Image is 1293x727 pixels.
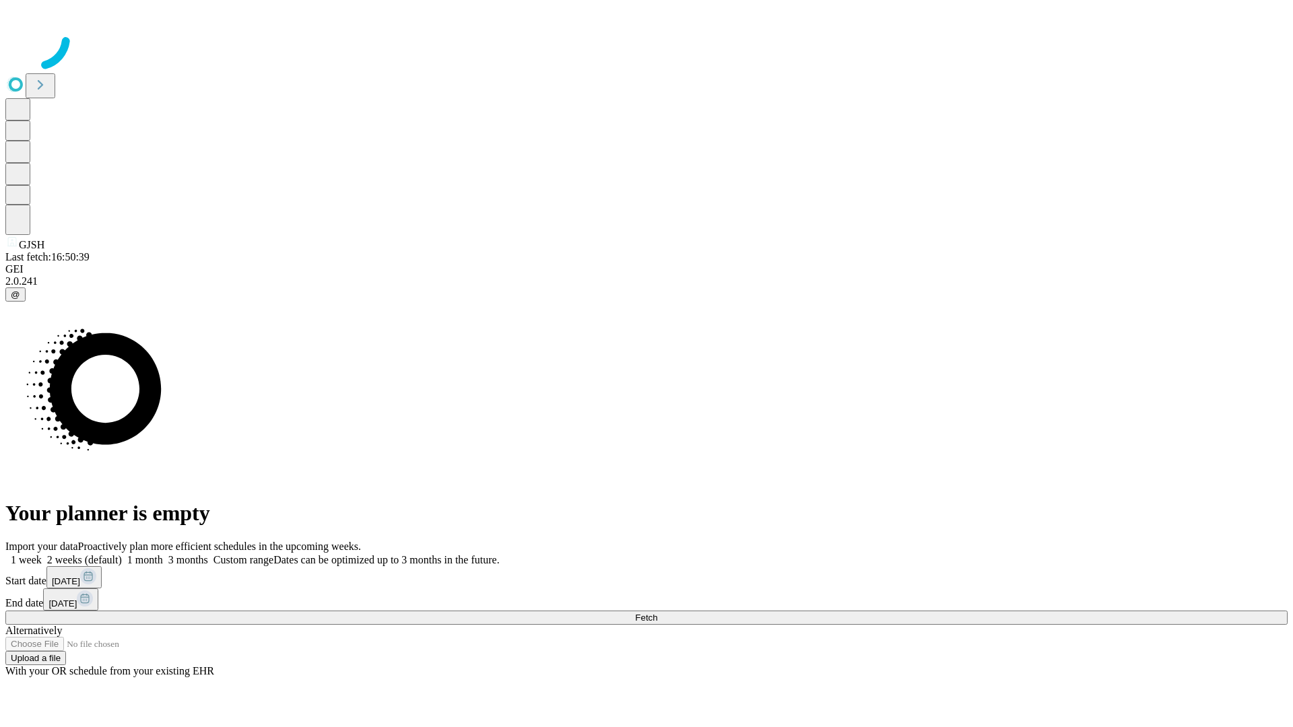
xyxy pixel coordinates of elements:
[5,651,66,665] button: Upload a file
[213,554,273,565] span: Custom range
[127,554,163,565] span: 1 month
[5,251,90,263] span: Last fetch: 16:50:39
[43,588,98,611] button: [DATE]
[11,289,20,300] span: @
[635,613,657,623] span: Fetch
[47,554,122,565] span: 2 weeks (default)
[5,588,1288,611] div: End date
[5,611,1288,625] button: Fetch
[5,625,62,636] span: Alternatively
[5,275,1288,287] div: 2.0.241
[168,554,208,565] span: 3 months
[11,554,42,565] span: 1 week
[48,598,77,609] span: [DATE]
[52,576,80,586] span: [DATE]
[46,566,102,588] button: [DATE]
[273,554,499,565] span: Dates can be optimized up to 3 months in the future.
[5,263,1288,275] div: GEI
[5,501,1288,526] h1: Your planner is empty
[19,239,44,250] span: GJSH
[5,566,1288,588] div: Start date
[78,541,361,552] span: Proactively plan more efficient schedules in the upcoming weeks.
[5,287,26,302] button: @
[5,665,214,677] span: With your OR schedule from your existing EHR
[5,541,78,552] span: Import your data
